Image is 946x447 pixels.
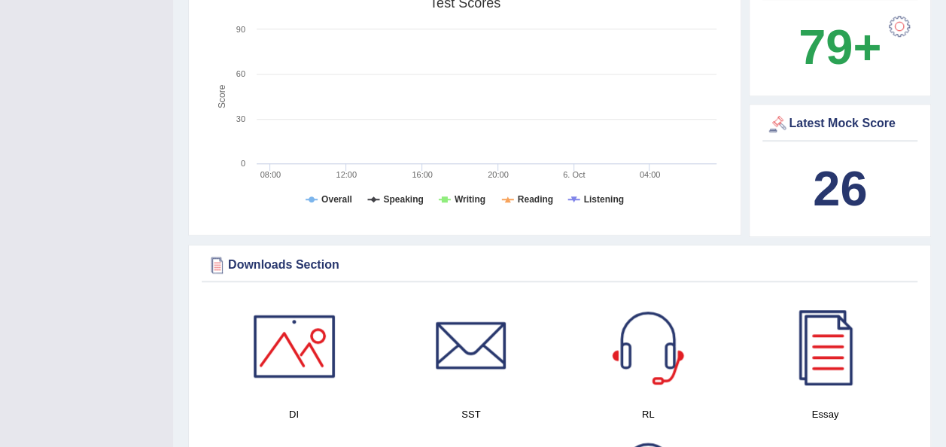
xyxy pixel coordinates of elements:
tspan: 6. Oct [563,170,585,179]
text: 16:00 [412,170,433,179]
div: Latest Mock Score [766,113,914,135]
text: 0 [241,159,245,168]
tspan: Overall [321,194,352,205]
b: 26 [813,161,867,216]
text: 90 [236,25,245,34]
tspan: Writing [455,194,485,205]
text: 12:00 [336,170,357,179]
tspan: Score [217,84,227,108]
text: 60 [236,69,245,78]
h4: DI [213,406,375,422]
h4: Essay [744,406,906,422]
tspan: Speaking [383,194,423,205]
tspan: Listening [584,194,624,205]
div: Downloads Section [205,254,914,276]
h4: SST [390,406,552,422]
text: 04:00 [640,170,661,179]
text: 20:00 [488,170,509,179]
text: 30 [236,114,245,123]
tspan: Reading [518,194,553,205]
b: 79+ [798,20,881,74]
h4: RL [567,406,729,422]
text: 08:00 [260,170,281,179]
